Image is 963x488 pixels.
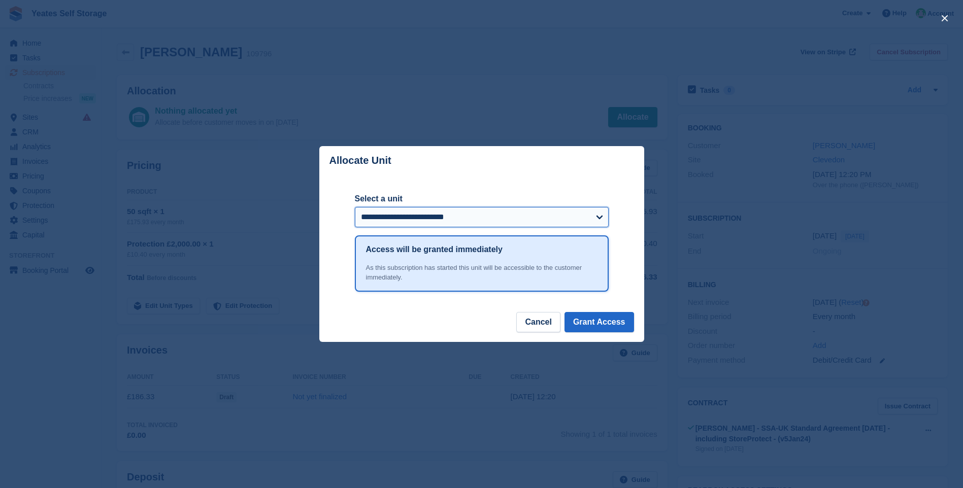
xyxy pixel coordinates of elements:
button: Grant Access [564,312,634,332]
div: As this subscription has started this unit will be accessible to the customer immediately. [366,263,597,283]
p: Allocate Unit [329,155,391,166]
label: Select a unit [355,193,609,205]
button: close [937,10,953,26]
h1: Access will be granted immediately [366,243,503,256]
button: Cancel [516,312,560,332]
